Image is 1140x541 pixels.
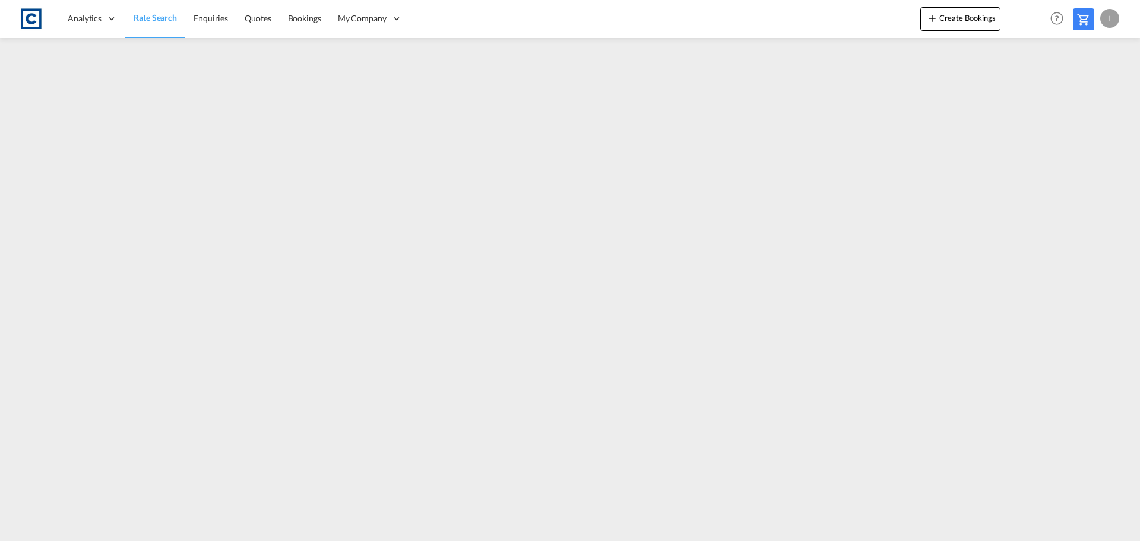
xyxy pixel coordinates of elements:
span: Quotes [245,13,271,23]
span: Analytics [68,12,102,24]
span: Help [1047,8,1067,29]
button: icon-plus 400-fgCreate Bookings [920,7,1000,31]
span: Enquiries [194,13,228,23]
span: Rate Search [134,12,177,23]
span: My Company [338,12,387,24]
div: L [1100,9,1119,28]
md-icon: icon-plus 400-fg [925,11,939,25]
img: 1fdb9190129311efbfaf67cbb4249bed.jpeg [18,5,45,32]
span: Bookings [288,13,321,23]
div: Help [1047,8,1073,30]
